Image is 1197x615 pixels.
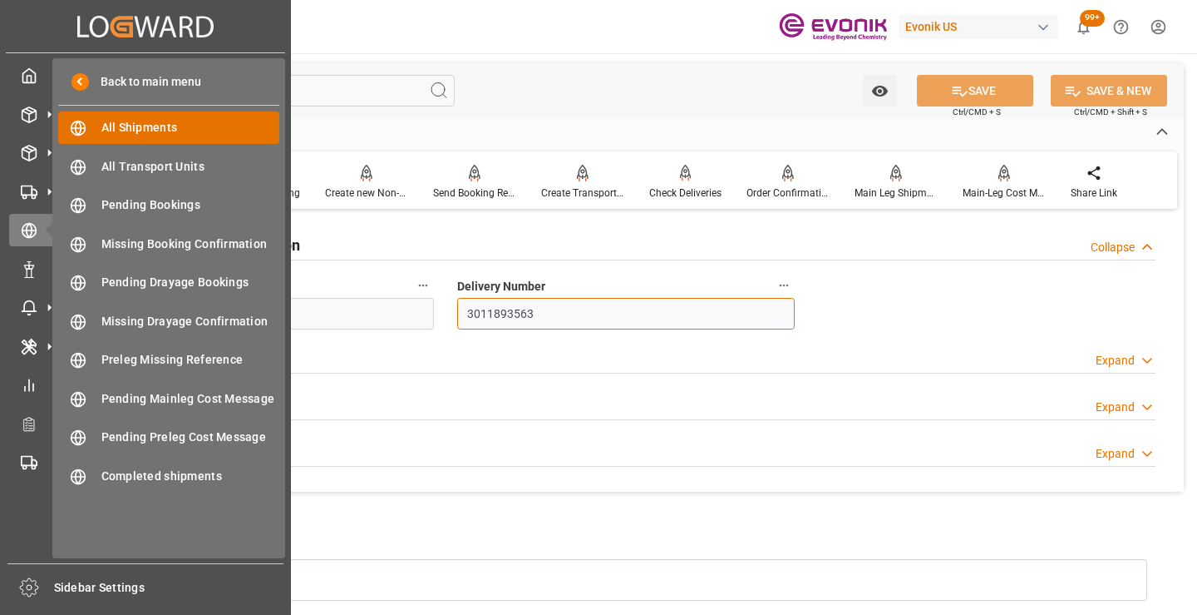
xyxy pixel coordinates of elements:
span: All Shipments [101,119,280,136]
button: Delivery Number [773,275,795,296]
a: Preleg Missing Reference [58,344,279,376]
a: Pending Drayage Bookings [58,266,279,299]
div: Evonik US [899,15,1058,39]
a: Pending Bookings [58,189,279,221]
div: Main Leg Shipment [855,186,938,201]
a: Missing Drayage Confirmation [58,305,279,337]
a: Completed shipments [58,459,279,492]
img: Evonik-brand-mark-Deep-Purple-RGB.jpeg_1700498283.jpeg [779,12,887,42]
div: Check Deliveries [649,186,722,201]
div: Send Booking Request To ABS [433,186,516,201]
span: Back to main menu [89,73,201,91]
span: Ctrl/CMD + S [953,106,1001,118]
div: Expand [1096,399,1135,416]
a: Transport Planner [9,407,282,439]
div: Main-Leg Cost Message [963,186,1046,201]
div: Expand [1096,445,1135,463]
a: All Shipments [58,112,279,144]
button: show 100 new notifications [1065,8,1102,46]
div: Collapse [1091,239,1135,256]
button: Evonik US [899,11,1065,42]
button: SAVE & NEW [1051,75,1167,107]
div: Create new Non-Conformance [325,186,408,201]
a: Non Conformance [9,252,282,285]
div: Create Transport Unit [541,186,624,201]
button: open menu [863,75,897,107]
span: Completed shipments [101,468,280,485]
span: Missing Booking Confirmation [101,236,280,253]
div: Order Confirmation [746,186,830,201]
span: Pending Drayage Bookings [101,274,280,291]
span: Ctrl/CMD + Shift + S [1074,106,1147,118]
div: Expand [1096,352,1135,369]
a: All Transport Units [58,150,279,182]
a: Missing Booking Confirmation [58,227,279,260]
a: My Reports [9,369,282,401]
button: Help Center [1102,8,1140,46]
span: Delivery Number [457,278,545,295]
span: Pending Mainleg Cost Message [101,390,280,408]
div: Share Link [1071,186,1117,201]
span: Missing Drayage Confirmation [101,313,280,330]
span: Pending Bookings [101,196,280,214]
span: Pending Preleg Cost Message [101,429,280,446]
span: Sidebar Settings [54,579,284,597]
button: Delivery Reference (Ramp/Port) [412,275,434,296]
a: My Cockpit [9,59,282,92]
a: Transport Planning [9,446,282,479]
a: Pending Mainleg Cost Message [58,382,279,414]
span: All Transport Units [101,158,280,176]
button: SAVE [917,75,1033,107]
a: Pending Preleg Cost Message [58,421,279,454]
span: 99+ [1080,10,1105,27]
span: Preleg Missing Reference [101,351,280,369]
